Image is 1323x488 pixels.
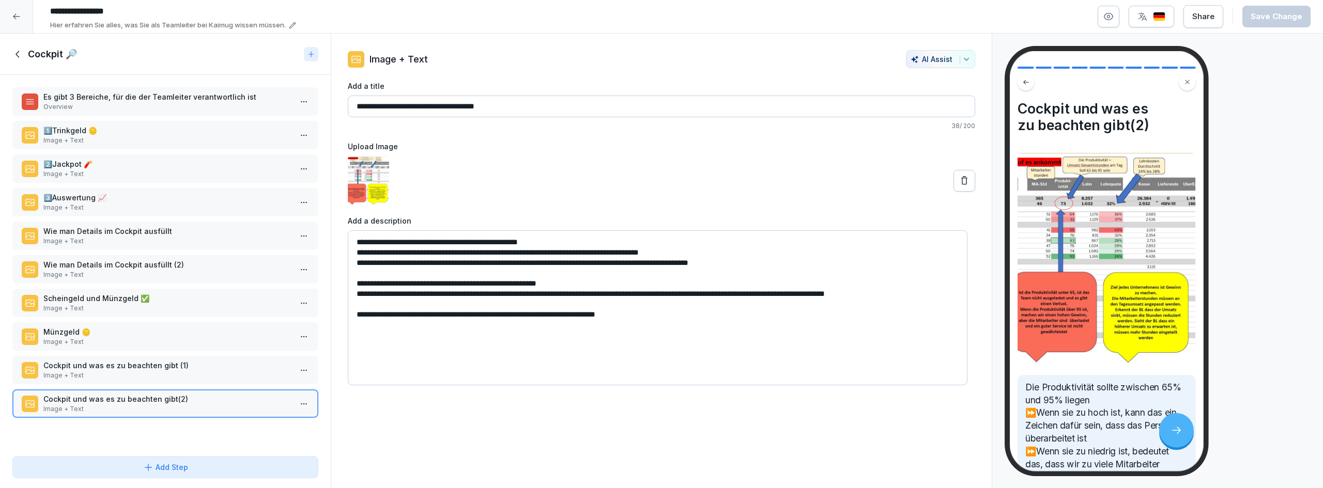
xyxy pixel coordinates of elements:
[43,293,291,304] p: Scheingeld und Münzgeld ✅​
[43,136,291,145] p: Image + Text
[12,255,318,284] div: Wie man Details im Cockpit ausfüllt (2)Image + Text
[348,141,975,152] label: Upload Image
[12,154,318,183] div: ​2️⃣​Jackpot 🧨Image + Text
[43,304,291,313] p: Image + Text
[1192,11,1214,22] div: Share
[1018,100,1196,134] h4: Cockpit und was es zu beachten gibt(2)
[1153,12,1165,22] img: de.svg
[43,404,291,414] p: Image + Text
[43,393,291,404] p: Cockpit und was es zu beachten gibt(2)
[12,356,318,384] div: Cockpit und was es zu beachten gibt (1)Image + Text
[348,81,975,91] label: Add a title
[1242,6,1311,27] button: Save Change
[43,337,291,347] p: Image + Text
[348,121,975,131] p: 38 / 200
[43,102,291,112] p: Overview
[28,48,77,60] h1: Cockpit 🔎​
[43,371,291,380] p: Image + Text
[348,215,975,226] label: Add a description
[43,226,291,237] p: Wie man Details im Cockpit ausfüllt
[12,456,318,478] button: Add Step
[43,270,291,279] p: Image + Text
[12,289,318,317] div: Scheingeld und Münzgeld ✅​Image + Text
[43,169,291,179] p: Image + Text
[50,20,286,30] p: Hier erfahren Sie alles, was Sie als Teamleiter bei Kaimug wissen müssen.
[906,50,975,68] button: AI Assist
[43,203,291,212] p: Image + Text
[1251,11,1302,22] div: Save Change
[43,91,291,102] p: Es gibt 3 Bereiche, für die der Teamleiter verantwortlich ist
[370,52,428,66] p: Image + Text
[348,156,389,205] img: clqxu2l44000a356xo7sylvjb.jpg
[12,322,318,351] div: Münzgeld 🪙Image + Text
[43,125,291,136] p: 1️⃣​Trinkgeld 🪙​
[1018,152,1196,364] img: Image and Text preview image
[43,159,291,169] p: ​2️⃣​Jackpot 🧨
[911,55,971,64] div: AI Assist
[43,326,291,337] p: Münzgeld 🪙
[143,462,188,473] div: Add Step
[12,222,318,250] div: Wie man Details im Cockpit ausfülltImage + Text
[43,192,291,203] p: 3️⃣Auswertung 📈​
[12,121,318,149] div: 1️⃣​Trinkgeld 🪙​Image + Text
[12,188,318,216] div: 3️⃣Auswertung 📈​Image + Text
[12,87,318,116] div: Es gibt 3 Bereiche, für die der Teamleiter verantwortlich istOverview
[12,389,318,418] div: Cockpit und was es zu beachten gibt(2)Image + Text
[1183,5,1223,28] button: Share
[43,237,291,246] p: Image + Text
[43,360,291,371] p: Cockpit und was es zu beachten gibt (1)
[43,259,291,270] p: Wie man Details im Cockpit ausfüllt (2)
